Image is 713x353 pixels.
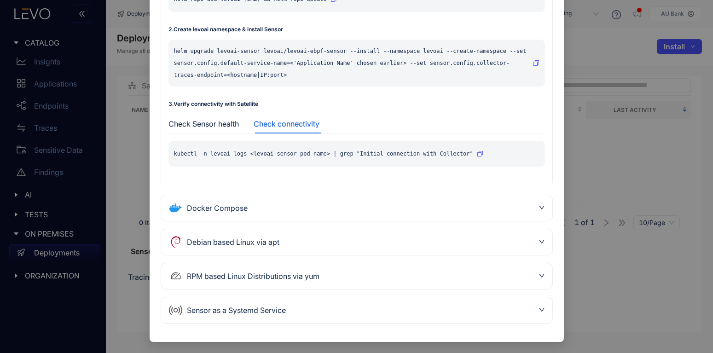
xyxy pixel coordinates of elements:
p: 3 . Verify connectivity with Satellite [168,99,545,109]
span: down [539,307,545,313]
div: Check connectivity [254,120,319,128]
div: Check Sensor health [168,120,239,128]
p: helm upgrade levoai-sensor levoai/levoai-ebpf-sensor --install --namespace levoai --create-namesp... [174,45,529,81]
span: down [539,204,545,211]
p: 2 . Create levoai namespace & install Sensor [168,25,545,34]
div: RPM based Linux Distributions via yum [168,269,534,284]
span: down [539,238,545,245]
div: Debian based Linux via apt [168,235,534,249]
div: Docker Compose [168,201,534,215]
span: down [539,272,545,279]
p: kubectl -n levoai logs <levoai-sensor pod name> | grep "Initial connection with Collector" [174,148,473,160]
div: Sensor as a Systemd Service [168,303,534,318]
